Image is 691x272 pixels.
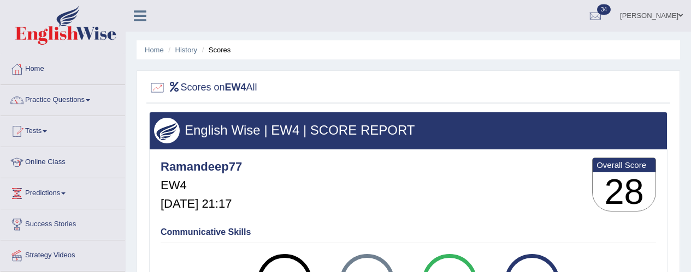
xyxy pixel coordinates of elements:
[161,227,656,237] h4: Communicative Skills
[597,4,611,15] span: 34
[145,46,164,54] a: Home
[1,178,125,205] a: Predictions
[1,85,125,112] a: Practice Questions
[175,46,197,54] a: History
[596,160,652,170] b: Overall Score
[593,172,655,211] h3: 28
[1,116,125,143] a: Tests
[161,197,242,210] h5: [DATE] 21:17
[1,240,125,268] a: Strategy Videos
[161,179,242,192] h5: EW4
[199,45,231,55] li: Scores
[225,82,246,93] b: EW4
[1,54,125,81] a: Home
[1,147,125,174] a: Online Class
[1,209,125,237] a: Success Stories
[154,123,663,137] h3: English Wise | EW4 | SCORE REPORT
[161,160,242,173] h4: Ramandeep77
[154,118,180,143] img: wings.png
[149,80,257,96] h2: Scores on All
